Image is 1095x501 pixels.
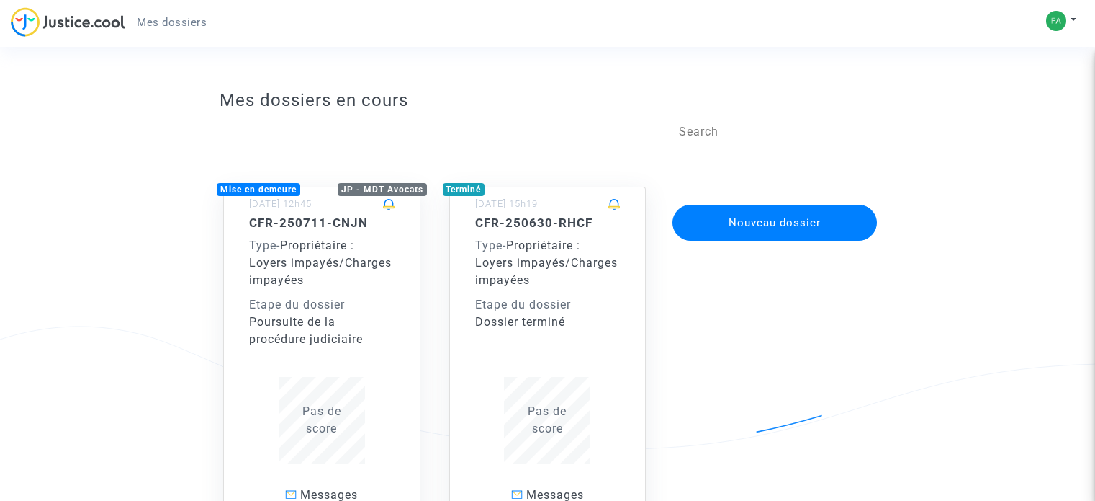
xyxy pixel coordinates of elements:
a: Mes dossiers [125,12,218,33]
div: Terminé [443,183,485,196]
span: Propriétaire : Loyers impayés/Charges impayées [249,239,392,287]
button: Nouveau dossier [672,205,877,241]
div: Etape du dossier [249,296,395,314]
div: JP - MDT Avocats [338,183,427,196]
a: Nouveau dossier [671,195,878,209]
div: Dossier terminé [475,314,621,331]
small: [DATE] 12h45 [249,198,312,209]
div: Mise en demeure [217,183,300,196]
span: Type [475,239,503,252]
img: c211c668aa3dc9cf54e08d1c3d4932c1 [1046,11,1066,31]
h5: CFR-250711-CNJN [249,216,395,230]
h3: Mes dossiers en cours [220,90,875,111]
div: Poursuite de la procédure judiciaire [249,314,395,348]
div: Etape du dossier [475,296,621,314]
span: Mes dossiers [137,16,207,29]
h5: CFR-250630-RHCF [475,216,621,230]
img: jc-logo.svg [11,7,125,37]
span: Pas de score [302,404,341,435]
span: Propriétaire : Loyers impayés/Charges impayées [475,239,618,287]
span: Type [249,239,276,252]
span: - [475,239,506,252]
span: Pas de score [528,404,567,435]
small: [DATE] 15h19 [475,198,538,209]
span: - [249,239,280,252]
